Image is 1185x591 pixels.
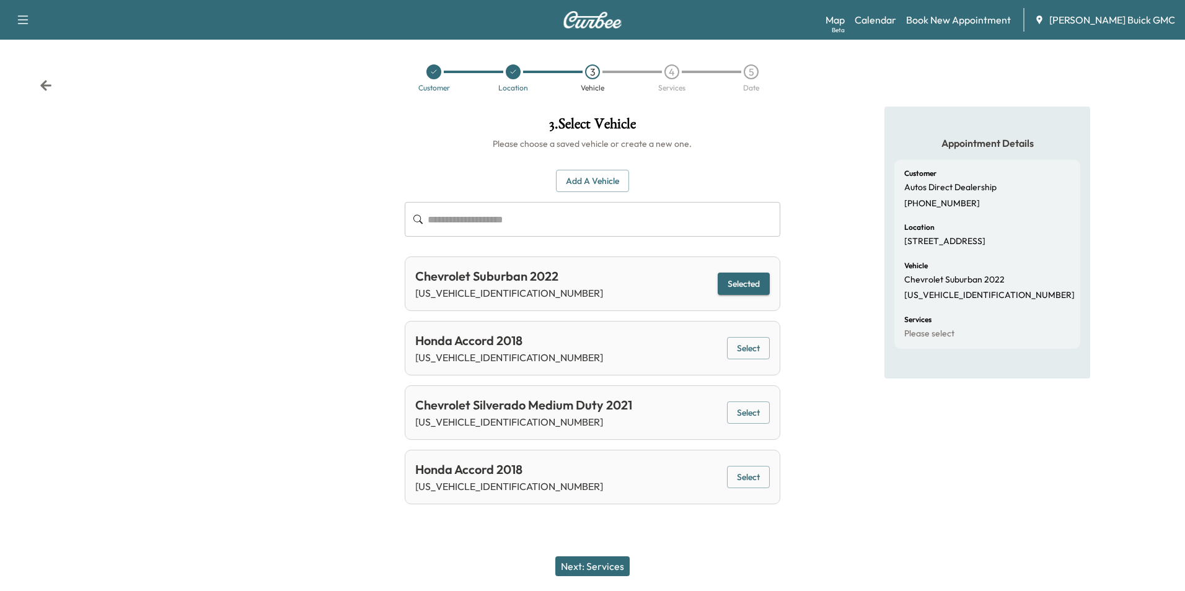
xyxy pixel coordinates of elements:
[556,170,629,193] button: Add a Vehicle
[563,11,622,28] img: Curbee Logo
[727,466,770,489] button: Select
[904,224,935,231] h6: Location
[906,12,1011,27] a: Book New Appointment
[727,401,770,424] button: Select
[418,84,450,92] div: Customer
[855,12,896,27] a: Calendar
[1049,12,1175,27] span: [PERSON_NAME] Buick GMC
[405,138,780,150] h6: Please choose a saved vehicle or create a new one.
[904,182,997,193] p: Autos Direct Dealership
[415,267,603,286] div: Chevrolet Suburban 2022
[415,331,603,350] div: Honda Accord 2018
[904,316,932,323] h6: Services
[904,170,936,177] h6: Customer
[904,236,985,247] p: [STREET_ADDRESS]
[581,84,604,92] div: Vehicle
[415,286,603,300] p: [US_VEHICLE_IDENTIFICATION_NUMBER]
[718,273,770,295] button: Selected
[415,479,603,494] p: [US_VEHICLE_IDENTIFICATION_NUMBER]
[664,64,679,79] div: 4
[826,12,845,27] a: MapBeta
[743,84,759,92] div: Date
[555,556,630,576] button: Next: Services
[585,64,600,79] div: 3
[405,116,780,138] h1: 3 . Select Vehicle
[904,328,954,339] p: Please select
[658,84,685,92] div: Services
[832,25,845,35] div: Beta
[904,290,1075,301] p: [US_VEHICLE_IDENTIFICATION_NUMBER]
[415,396,632,414] div: Chevrolet Silverado Medium Duty 2021
[744,64,759,79] div: 5
[894,136,1080,150] h5: Appointment Details
[498,84,528,92] div: Location
[415,350,603,365] p: [US_VEHICLE_IDENTIFICATION_NUMBER]
[904,262,928,269] h6: Vehicle
[415,460,603,479] div: Honda Accord 2018
[415,414,632,429] p: [US_VEHICLE_IDENTIFICATION_NUMBER]
[904,198,980,209] p: [PHONE_NUMBER]
[727,337,770,360] button: Select
[904,274,1005,286] p: Chevrolet Suburban 2022
[40,79,52,92] div: Back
